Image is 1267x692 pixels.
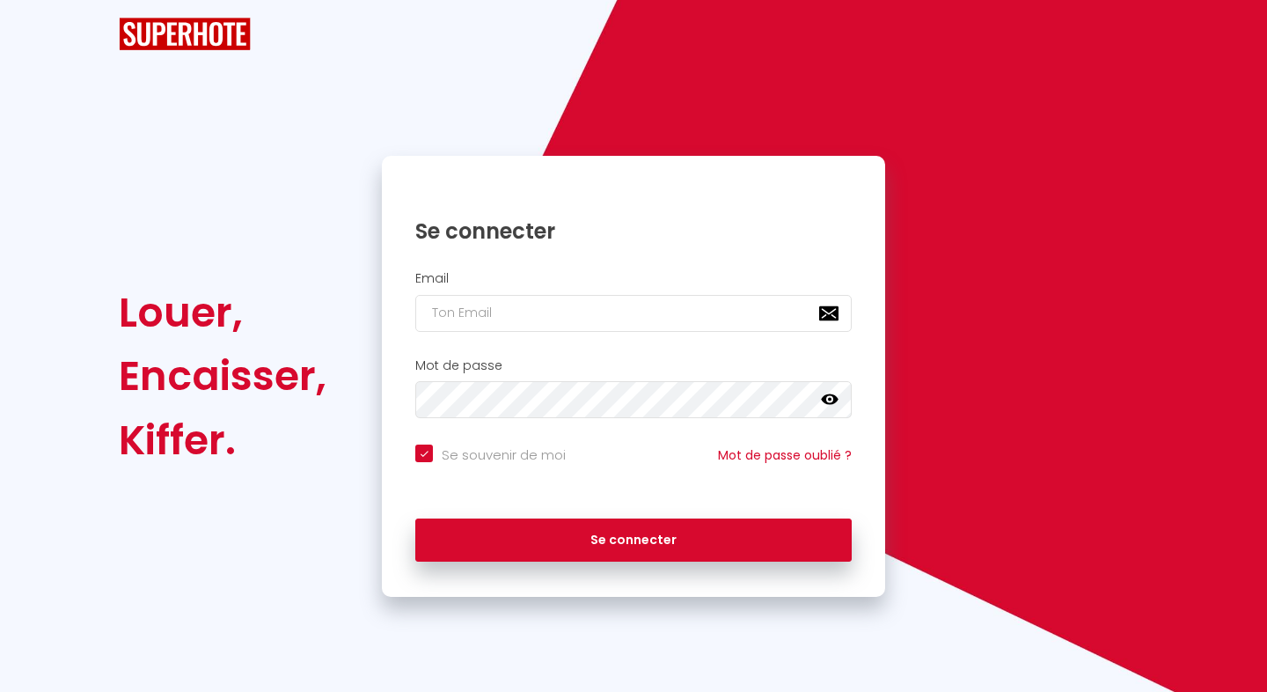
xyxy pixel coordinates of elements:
[415,295,852,332] input: Ton Email
[718,446,852,464] a: Mot de passe oublié ?
[119,18,251,50] img: SuperHote logo
[415,217,852,245] h1: Se connecter
[415,358,852,373] h2: Mot de passe
[119,344,326,408] div: Encaisser,
[415,519,852,563] button: Se connecter
[415,271,852,286] h2: Email
[119,409,326,472] div: Kiffer.
[119,281,326,344] div: Louer,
